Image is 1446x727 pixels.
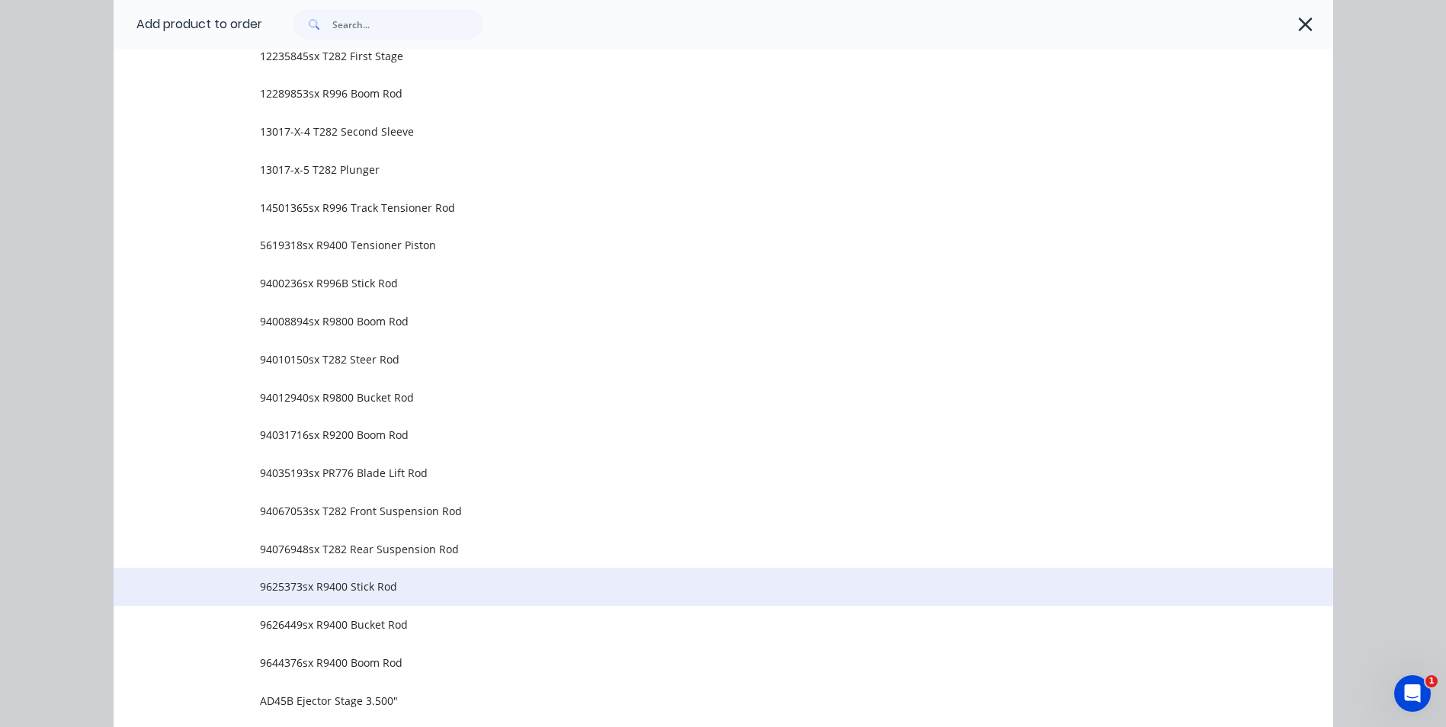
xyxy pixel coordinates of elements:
[260,617,1118,633] span: 9626449sx R9400 Bucket Rod
[332,9,483,40] input: Search...
[260,85,1118,101] span: 12289853sx R996 Boom Rod
[260,351,1118,367] span: 94010150sx T282 Steer Rod
[260,275,1118,291] span: 9400236sx R996B Stick Rod
[1394,675,1431,712] iframe: Intercom live chat
[260,389,1118,405] span: 94012940sx R9800 Bucket Rod
[260,237,1118,253] span: 5619318sx R9400 Tensioner Piston
[260,427,1118,443] span: 94031716sx R9200 Boom Rod
[260,465,1118,481] span: 94035193sx PR776 Blade Lift Rod
[260,503,1118,519] span: 94067053sx T282 Front Suspension Rod
[260,200,1118,216] span: 14501365sx R996 Track Tensioner Rod
[260,578,1118,594] span: 9625373sx R9400 Stick Rod
[260,162,1118,178] span: 13017-x-5 T282 Plunger
[260,693,1118,709] span: AD45B Ejector Stage 3.500"
[260,48,1118,64] span: 12235845sx T282 First Stage
[1425,675,1438,687] span: 1
[260,123,1118,139] span: 13017-X-4 T282 Second Sleeve
[260,655,1118,671] span: 9644376sx R9400 Boom Rod
[260,541,1118,557] span: 94076948sx T282 Rear Suspension Rod
[260,313,1118,329] span: 94008894sx R9800 Boom Rod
